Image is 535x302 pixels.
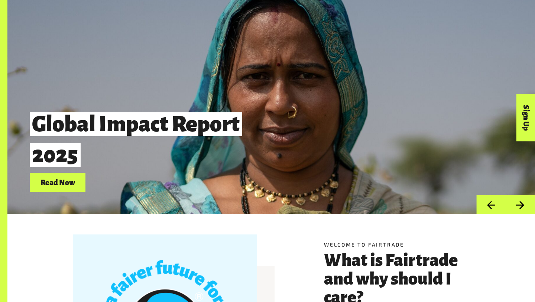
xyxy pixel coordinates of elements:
h5: Welcome to Fairtrade [324,241,470,248]
a: Read Now [30,173,85,192]
button: Previous [476,195,506,214]
span: Global Impact Report 2025 [30,112,242,167]
button: Next [506,195,535,214]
